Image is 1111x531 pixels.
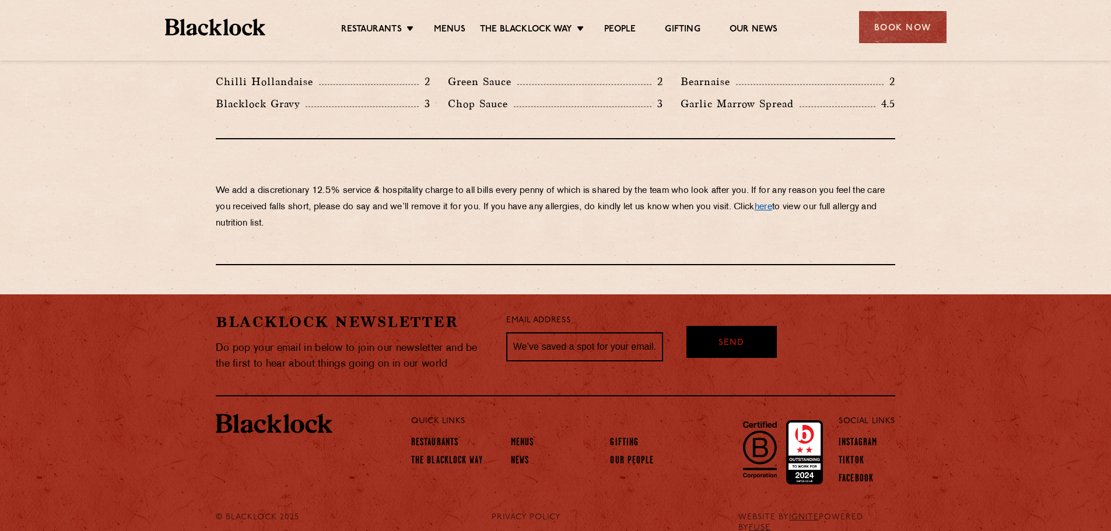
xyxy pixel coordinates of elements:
a: Instagram [839,437,877,450]
a: IGNITE [789,513,819,522]
a: The Blacklock Way [411,455,483,468]
p: Blacklock Gravy [216,96,306,112]
a: Gifting [665,24,700,37]
a: Restaurants [341,24,402,37]
img: BL_Textured_Logo-footer-cropped.svg [216,414,332,434]
p: 4.5 [875,96,895,111]
a: Gifting [610,437,639,450]
a: Our People [610,455,654,468]
a: here [755,203,772,212]
a: TikTok [839,455,864,468]
a: News [511,455,529,468]
p: 2 [884,74,895,89]
p: Quick Links [411,414,800,429]
p: Social Links [839,414,895,429]
p: We add a discretionary 12.5% service & hospitality charge to all bills every penny of which is sh... [216,183,895,232]
a: Menus [434,24,465,37]
p: Chop Sauce [448,96,514,112]
input: We’ve saved a spot for your email... [506,332,663,361]
p: 2 [419,74,430,89]
a: People [604,24,636,37]
img: B-Corp-Logo-Black-RGB.svg [736,414,784,484]
div: Book Now [859,11,947,43]
span: Send [719,337,744,350]
label: Email Address [506,314,570,328]
a: Facebook [839,473,874,486]
a: The Blacklock Way [480,24,572,37]
p: 3 [651,96,663,111]
p: 2 [651,74,663,89]
p: Bearnaise [681,73,736,90]
a: Menus [511,437,534,450]
h2: Blacklock Newsletter [216,312,489,332]
p: Do pop your email in below to join our newsletter and be the first to hear about things going on ... [216,340,489,372]
p: 3 [419,96,430,111]
p: Green Sauce [448,73,517,90]
img: Accred_2023_2star.png [786,420,823,484]
a: PRIVACY POLICY [492,512,561,523]
a: Restaurants [411,437,458,450]
a: Our News [730,24,778,37]
img: BL_Textured_Logo-footer-cropped.svg [165,19,266,36]
p: Garlic Marrow Spread [681,96,800,112]
p: Chilli Hollandaise [216,73,319,90]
